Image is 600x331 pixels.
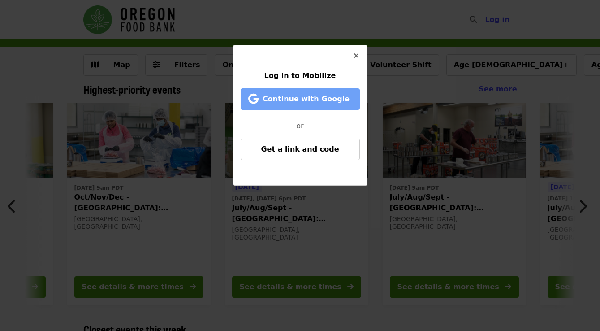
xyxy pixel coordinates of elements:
button: Close [345,45,367,67]
span: or [296,122,303,130]
i: google icon [248,92,259,105]
span: Get a link and code [261,145,339,153]
span: Log in to Mobilize [264,71,336,80]
button: Continue with Google [241,88,360,110]
span: Continue with Google [263,95,350,103]
i: times icon [354,52,359,60]
button: Get a link and code [241,139,360,160]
